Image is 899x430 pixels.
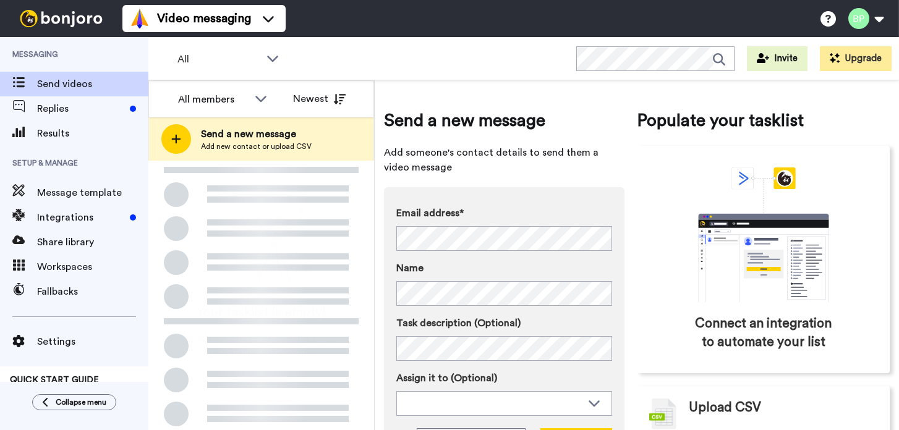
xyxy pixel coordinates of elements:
span: Integrations [37,210,125,225]
span: Fallbacks [37,284,148,299]
span: Send a new message [384,108,624,133]
span: QUICK START GUIDE [10,376,99,384]
img: ready-set-action.png [200,195,323,294]
span: Share library [37,235,148,250]
span: Send a new message [201,127,312,141]
img: bj-logo-header-white.svg [15,10,108,27]
span: Upload CSV [689,398,761,417]
span: Send videos [37,77,148,91]
div: All members [178,92,249,107]
span: Results [37,126,148,141]
img: csv-grey.png [649,398,676,429]
button: Collapse menu [32,394,116,410]
span: Your tasklist is empty! [197,303,326,322]
span: Add new contacts to send them personalised messages [167,331,356,361]
span: Populate your tasklist [637,108,890,133]
span: Workspaces [37,259,148,274]
button: Upgrade [820,46,892,71]
span: Add new contact or upload CSV [201,141,312,151]
span: Replies [37,101,125,116]
span: Collapse menu [56,397,106,407]
div: animation [671,167,856,302]
label: Email address* [396,206,612,221]
span: All [177,52,260,67]
button: Newest [284,86,355,111]
span: Connect an integration to automate your list [689,314,837,352]
span: Video messaging [157,10,251,27]
span: Settings [37,334,148,349]
img: vm-color.svg [130,9,150,28]
label: Assign it to (Optional) [396,371,612,386]
span: Name [396,261,424,276]
span: Add someone's contact details to send them a video message [384,145,624,175]
button: Invite [747,46,807,71]
span: Message template [37,185,148,200]
label: Task description (Optional) [396,316,612,331]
